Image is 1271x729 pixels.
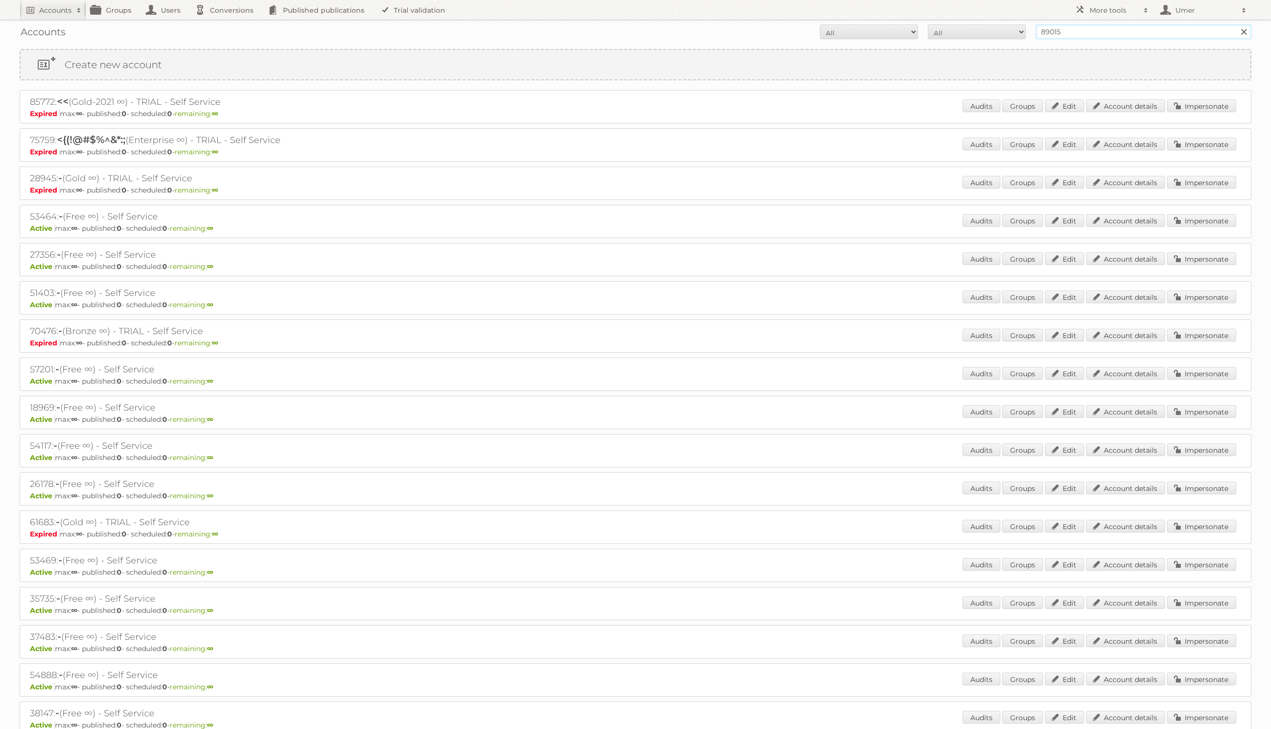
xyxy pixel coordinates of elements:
[1086,596,1165,609] a: Account details
[56,592,60,604] span: -
[212,109,218,118] strong: ∞
[57,134,126,146] span: <{(!@#$%^&*:;
[30,530,60,538] span: Expired
[1167,329,1236,341] a: Impersonate
[170,453,213,462] span: remaining:
[963,634,1000,647] a: Audits
[71,224,77,233] strong: ∞
[175,339,218,347] span: remaining:
[1002,482,1043,494] a: Groups
[1045,138,1084,150] a: Edit
[1045,558,1084,571] a: Edit
[1167,596,1236,609] a: Impersonate
[71,300,77,309] strong: ∞
[30,172,373,185] h2: 28945: (Gold ∞) - TRIAL - Self Service
[117,568,122,577] strong: 0
[963,176,1000,189] a: Audits
[59,669,63,680] span: -
[207,644,213,653] strong: ∞
[30,554,373,567] h2: 53469: (Free ∞) - Self Service
[59,210,63,222] span: -
[1167,711,1236,724] a: Impersonate
[963,329,1000,341] a: Audits
[170,224,213,233] span: remaining:
[39,5,72,15] h2: Accounts
[1167,138,1236,150] a: Impersonate
[1045,673,1084,685] a: Edit
[30,606,1241,615] p: max: - published: - scheduled: -
[57,96,69,107] span: <<
[963,443,1000,456] a: Audits
[117,682,122,691] strong: 0
[175,530,218,538] span: remaining:
[1002,634,1043,647] a: Groups
[167,339,172,347] strong: 0
[963,673,1000,685] a: Audits
[170,491,213,500] span: remaining:
[963,214,1000,227] a: Audits
[207,224,213,233] strong: ∞
[30,516,373,529] h2: 61683: (Gold ∞) - TRIAL - Self Service
[1167,558,1236,571] a: Impersonate
[30,568,1241,577] p: max: - published: - scheduled: -
[1002,291,1043,303] a: Groups
[1045,329,1084,341] a: Edit
[1090,5,1139,15] h2: More tools
[122,339,127,347] strong: 0
[30,147,1241,156] p: max: - published: - scheduled: -
[1167,214,1236,227] a: Impersonate
[30,224,55,233] span: Active
[167,109,172,118] strong: 0
[56,516,60,528] span: -
[1002,329,1043,341] a: Groups
[30,287,373,299] h2: 51403: (Free ∞) - Self Service
[162,377,167,386] strong: 0
[30,224,1241,233] p: max: - published: - scheduled: -
[1167,482,1236,494] a: Impersonate
[1045,291,1084,303] a: Edit
[1173,5,1237,15] h2: Umer
[162,262,167,271] strong: 0
[58,172,62,184] span: -
[1086,176,1165,189] a: Account details
[1002,138,1043,150] a: Groups
[30,644,55,653] span: Active
[122,186,127,194] strong: 0
[1045,252,1084,265] a: Edit
[76,530,82,538] strong: ∞
[21,50,1250,79] a: Create new account
[963,520,1000,533] a: Audits
[1086,214,1165,227] a: Account details
[963,138,1000,150] a: Audits
[30,415,1241,424] p: max: - published: - scheduled: -
[30,325,373,338] h2: 70476: (Bronze ∞) - TRIAL - Self Service
[1045,405,1084,418] a: Edit
[963,596,1000,609] a: Audits
[162,682,167,691] strong: 0
[175,186,218,194] span: remaining:
[1086,291,1165,303] a: Account details
[162,491,167,500] strong: 0
[117,644,122,653] strong: 0
[76,109,82,118] strong: ∞
[30,96,373,108] h2: 85772: (Gold-2021 ∞) - TRIAL - Self Service
[1086,405,1165,418] a: Account details
[30,339,1241,347] p: max: - published: - scheduled: -
[963,99,1000,112] a: Audits
[1086,634,1165,647] a: Account details
[207,377,213,386] strong: ∞
[963,367,1000,380] a: Audits
[71,644,77,653] strong: ∞
[170,568,213,577] span: remaining:
[1045,634,1084,647] a: Edit
[1086,138,1165,150] a: Account details
[207,682,213,691] strong: ∞
[207,606,213,615] strong: ∞
[167,530,172,538] strong: 0
[170,682,213,691] span: remaining:
[30,210,373,223] h2: 53464: (Free ∞) - Self Service
[1045,596,1084,609] a: Edit
[57,631,61,642] span: -
[1045,711,1084,724] a: Edit
[167,147,172,156] strong: 0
